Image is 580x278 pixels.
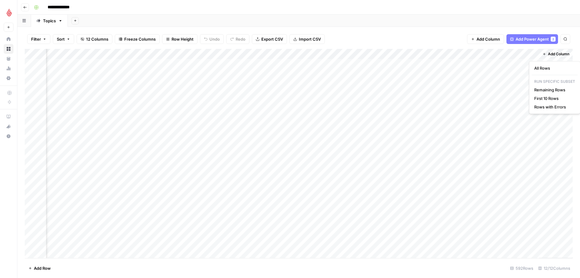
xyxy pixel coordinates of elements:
[53,34,74,44] button: Sort
[534,95,573,101] span: First 10 Rows
[43,18,56,24] div: Topics
[4,73,13,83] a: Settings
[236,36,245,42] span: Redo
[534,87,573,93] span: Remaining Rows
[25,263,54,273] button: Add Row
[261,36,283,42] span: Export CSV
[34,265,51,271] span: Add Row
[4,122,13,131] button: What's new?
[162,34,198,44] button: Row Height
[57,36,65,42] span: Sort
[536,263,573,273] div: 12/12 Columns
[252,34,287,44] button: Export CSV
[27,34,50,44] button: Filter
[551,37,556,42] div: 2
[508,263,536,273] div: 592 Rows
[477,36,500,42] span: Add Column
[534,65,573,71] span: All Rows
[4,5,13,20] button: Workspace: Lightspeed
[31,15,68,27] a: Topics
[4,131,13,141] button: Help + Support
[172,36,194,42] span: Row Height
[4,54,13,64] a: Your Data
[4,7,15,18] img: Lightspeed Logo
[200,34,224,44] button: Undo
[77,34,112,44] button: 12 Columns
[115,34,160,44] button: Freeze Columns
[506,34,558,44] button: Add Power Agent2
[534,104,573,110] span: Rows with Errors
[209,36,220,42] span: Undo
[4,112,13,122] a: AirOps Academy
[86,36,108,42] span: 12 Columns
[467,34,504,44] button: Add Column
[532,78,578,86] p: Run Specific Subset
[4,34,13,44] a: Home
[516,36,549,42] span: Add Power Agent
[124,36,156,42] span: Freeze Columns
[226,34,249,44] button: Redo
[552,37,554,42] span: 2
[289,34,325,44] button: Import CSV
[4,64,13,73] a: Usage
[4,122,13,131] div: What's new?
[4,44,13,54] a: Browse
[31,36,41,42] span: Filter
[299,36,321,42] span: Import CSV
